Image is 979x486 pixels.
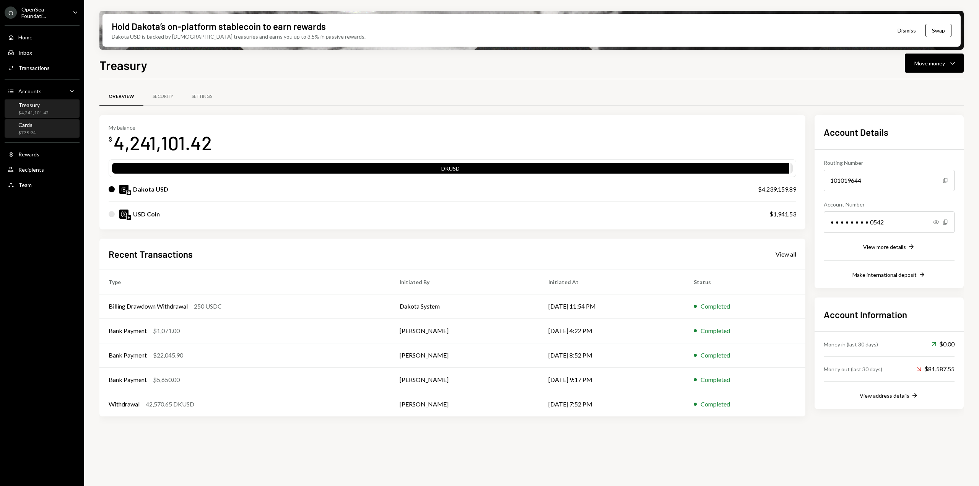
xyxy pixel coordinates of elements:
td: [PERSON_NAME] [390,367,539,392]
div: Settings [192,93,212,100]
div: Recipients [18,166,44,173]
div: $4,241,101.42 [18,110,49,116]
a: Home [5,30,80,44]
div: $1,071.00 [153,326,180,335]
td: [PERSON_NAME] [390,392,539,416]
div: 250 USDC [194,302,222,311]
button: View more details [863,243,915,251]
div: Hold Dakota’s on-platform stablecoin to earn rewards [112,20,326,33]
div: $81,587.55 [917,364,955,374]
div: Completed [701,375,730,384]
h2: Account Information [824,308,955,321]
img: DKUSD [119,185,128,194]
div: Treasury [18,102,49,108]
button: Dismiss [888,21,925,39]
div: 42,570.65 DKUSD [146,400,194,409]
div: Bank Payment [109,375,147,384]
div: Bank Payment [109,326,147,335]
div: Withdrawal [109,400,140,409]
div: Make international deposit [852,271,917,278]
td: [DATE] 4:22 PM [539,319,685,343]
div: View address details [860,392,909,399]
div: $0.00 [932,340,955,349]
a: Rewards [5,147,80,161]
button: Move money [905,54,964,73]
a: Treasury$4,241,101.42 [5,99,80,118]
div: Completed [701,351,730,360]
img: USDC [119,210,128,219]
h1: Treasury [99,57,147,73]
div: 101019644 [824,170,955,191]
div: View more details [863,244,906,250]
div: Routing Number [824,159,955,167]
div: Security [153,93,173,100]
button: View address details [860,392,919,400]
div: Team [18,182,32,188]
img: ethereum-mainnet [127,215,131,220]
td: [DATE] 8:52 PM [539,343,685,367]
div: • • • • • • • • 0542 [824,211,955,233]
td: Dakota System [390,294,539,319]
div: $ [109,135,112,143]
div: Dakota USD is backed by [DEMOGRAPHIC_DATA] treasuries and earns you up to 3.5% in passive rewards. [112,33,366,41]
div: Cards [18,122,36,128]
div: 4,241,101.42 [114,131,212,155]
button: Swap [925,24,951,37]
div: USD Coin [133,210,160,219]
h2: Account Details [824,126,955,138]
div: Accounts [18,88,42,94]
a: View all [776,250,796,258]
div: DKUSD [112,164,789,175]
td: [PERSON_NAME] [390,343,539,367]
a: Recipients [5,163,80,176]
div: $22,045.90 [153,351,183,360]
div: Home [18,34,33,41]
div: Completed [701,302,730,311]
div: Billing Drawdown Withdrawal [109,302,188,311]
h2: Recent Transactions [109,248,193,260]
div: Bank Payment [109,351,147,360]
th: Type [99,270,390,294]
div: Move money [914,59,945,67]
div: $778.94 [18,130,36,136]
th: Status [685,270,805,294]
div: Inbox [18,49,32,56]
td: [DATE] 11:54 PM [539,294,685,319]
div: Account Number [824,200,955,208]
div: $5,650.00 [153,375,180,384]
div: Money in (last 30 days) [824,340,878,348]
a: Security [143,87,182,106]
div: $4,239,159.89 [758,185,796,194]
th: Initiated By [390,270,539,294]
td: [PERSON_NAME] [390,319,539,343]
div: Money out (last 30 days) [824,365,882,373]
a: Settings [182,87,221,106]
div: Transactions [18,65,50,71]
a: Accounts [5,84,80,98]
button: Make international deposit [852,271,926,279]
a: Inbox [5,46,80,59]
div: Dakota USD [133,185,168,194]
div: Rewards [18,151,39,158]
div: Completed [701,326,730,335]
a: Team [5,178,80,192]
div: Overview [109,93,134,100]
div: OpenSea Foundati... [21,6,67,19]
td: [DATE] 9:17 PM [539,367,685,392]
div: O [5,7,17,19]
img: base-mainnet [127,190,131,195]
a: Overview [99,87,143,106]
div: My balance [109,124,212,131]
div: Completed [701,400,730,409]
a: Cards$778.94 [5,119,80,138]
a: Transactions [5,61,80,75]
td: [DATE] 7:52 PM [539,392,685,416]
div: $1,941.53 [769,210,796,219]
th: Initiated At [539,270,685,294]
